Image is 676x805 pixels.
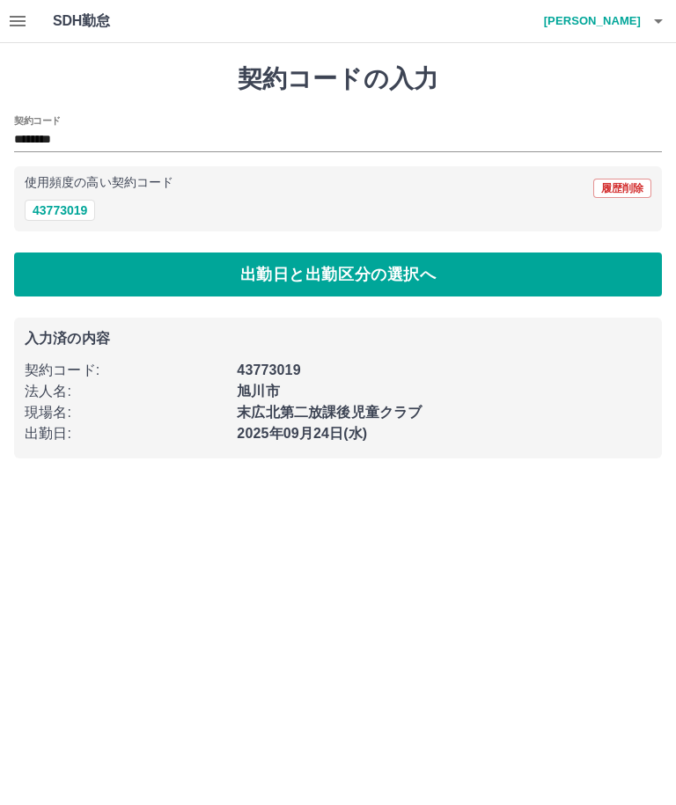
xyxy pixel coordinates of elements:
[25,381,226,402] p: 法人名 :
[237,362,300,377] b: 43773019
[25,402,226,423] p: 現場名 :
[14,64,662,94] h1: 契約コードの入力
[14,252,662,296] button: 出勤日と出勤区分の選択へ
[237,405,422,420] b: 末広北第二放課後児童クラブ
[14,113,61,128] h2: 契約コード
[593,179,651,198] button: 履歴削除
[25,332,651,346] p: 入力済の内容
[237,426,367,441] b: 2025年09月24日(水)
[25,177,173,189] p: 使用頻度の高い契約コード
[25,423,226,444] p: 出勤日 :
[25,360,226,381] p: 契約コード :
[237,384,279,399] b: 旭川市
[25,200,95,221] button: 43773019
